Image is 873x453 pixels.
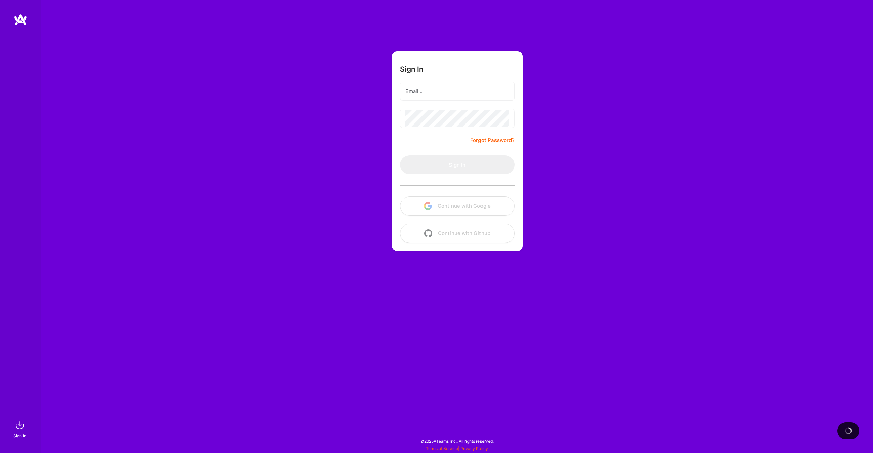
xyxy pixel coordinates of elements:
[426,446,458,451] a: Terms of Service
[14,419,27,439] a: sign inSign In
[845,427,852,434] img: loading
[400,224,515,243] button: Continue with Github
[400,155,515,174] button: Sign In
[460,446,488,451] a: Privacy Policy
[400,65,424,73] h3: Sign In
[14,14,27,26] img: logo
[405,83,509,100] input: Email...
[424,202,432,210] img: icon
[400,196,515,216] button: Continue with Google
[41,433,873,450] div: © 2025 ATeams Inc., All rights reserved.
[13,419,27,432] img: sign in
[426,446,488,451] span: |
[13,432,26,439] div: Sign In
[470,136,515,144] a: Forgot Password?
[424,229,432,237] img: icon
